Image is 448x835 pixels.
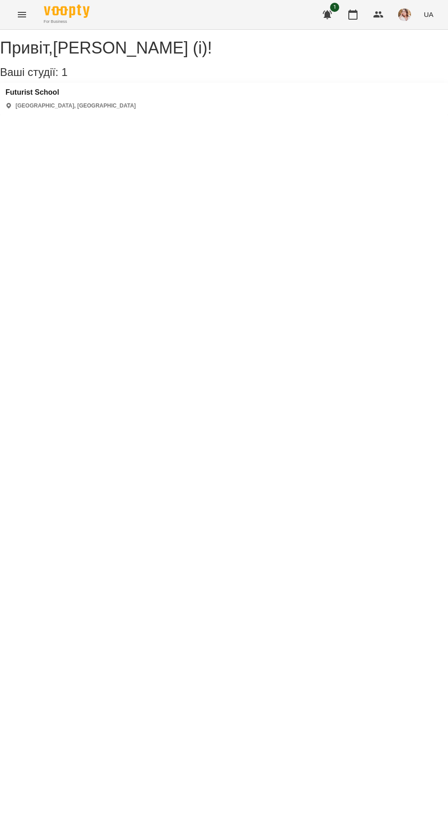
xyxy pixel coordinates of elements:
[61,66,67,78] span: 1
[44,5,90,18] img: Voopty Logo
[420,6,437,23] button: UA
[424,10,433,19] span: UA
[44,19,90,25] span: For Business
[11,4,33,26] button: Menu
[16,102,136,110] p: [GEOGRAPHIC_DATA], [GEOGRAPHIC_DATA]
[398,8,411,21] img: cd58824c68fe8f7eba89630c982c9fb7.jpeg
[330,3,339,12] span: 1
[5,88,136,97] a: Futurist School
